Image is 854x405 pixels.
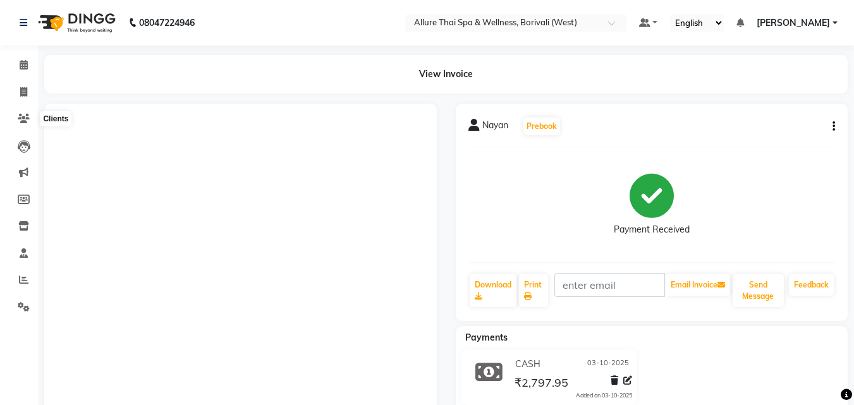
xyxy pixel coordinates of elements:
[139,5,195,40] b: 08047224946
[576,391,632,400] div: Added on 03-10-2025
[614,223,690,236] div: Payment Received
[482,119,508,136] span: Nayan
[554,273,665,297] input: enter email
[40,111,71,126] div: Clients
[470,274,516,307] a: Download
[465,332,508,343] span: Payments
[587,358,629,371] span: 03-10-2025
[757,16,830,30] span: [PERSON_NAME]
[523,118,560,135] button: Prebook
[515,358,540,371] span: CASH
[789,274,834,296] a: Feedback
[515,375,568,393] span: ₹2,797.95
[733,274,784,307] button: Send Message
[666,274,730,296] button: Email Invoice
[44,55,848,94] div: View Invoice
[519,274,548,307] a: Print
[32,5,119,40] img: logo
